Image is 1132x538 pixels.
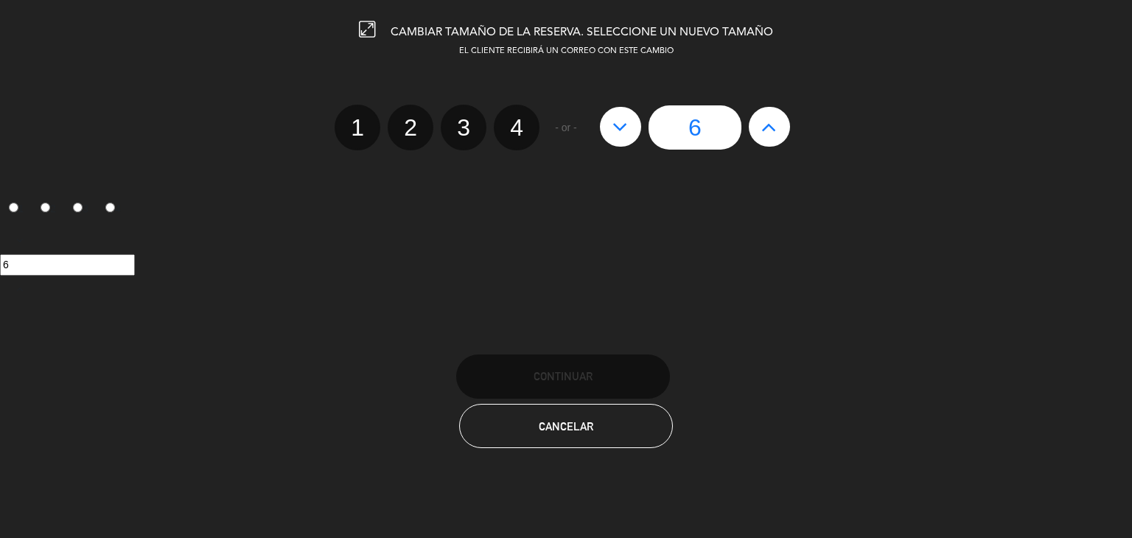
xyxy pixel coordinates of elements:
[459,47,674,55] span: EL CLIENTE RECIBIRÁ UN CORREO CON ESTE CAMBIO
[456,354,670,399] button: Continuar
[388,105,433,150] label: 2
[73,203,83,212] input: 3
[441,105,486,150] label: 3
[65,197,97,222] label: 3
[391,27,773,38] span: CAMBIAR TAMAÑO DE LA RESERVA. SELECCIONE UN NUEVO TAMAÑO
[494,105,539,150] label: 4
[97,197,129,222] label: 4
[32,197,65,222] label: 2
[105,203,115,212] input: 4
[539,420,593,433] span: Cancelar
[459,404,673,448] button: Cancelar
[41,203,50,212] input: 2
[335,105,380,150] label: 1
[534,370,593,382] span: Continuar
[9,203,18,212] input: 1
[555,119,577,136] span: - or -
